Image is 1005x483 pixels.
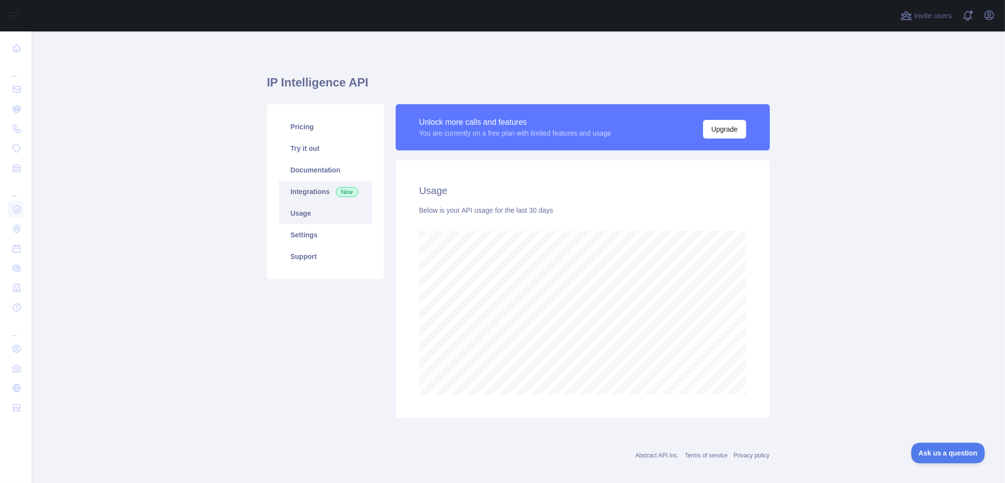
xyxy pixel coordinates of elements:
[336,187,358,197] span: New
[279,181,372,202] a: Integrations New
[8,179,24,199] div: ...
[279,138,372,159] a: Try it out
[279,159,372,181] a: Documentation
[914,10,952,22] span: Invite users
[8,318,24,338] div: ...
[419,116,612,128] div: Unlock more calls and features
[8,59,24,79] div: ...
[279,116,372,138] a: Pricing
[685,452,728,459] a: Terms of service
[733,452,769,459] a: Privacy policy
[911,443,985,463] iframe: Toggle Customer Support
[898,8,954,24] button: Invite users
[635,452,679,459] a: Abstract API Inc.
[703,120,746,139] button: Upgrade
[419,128,612,138] div: You are currently on a free plan with limited features and usage
[279,224,372,246] a: Settings
[419,205,746,215] div: Below is your API usage for the last 30 days
[419,184,746,198] h2: Usage
[279,246,372,267] a: Support
[279,202,372,224] a: Usage
[267,75,770,98] h1: IP Intelligence API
